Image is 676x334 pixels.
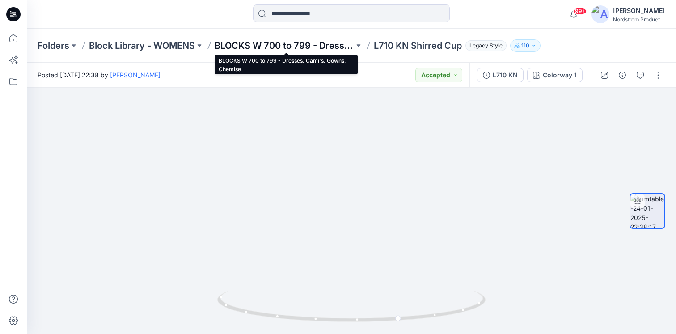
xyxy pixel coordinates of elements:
[477,68,524,82] button: L710 KN
[615,68,630,82] button: Details
[613,5,665,16] div: [PERSON_NAME]
[591,5,609,23] img: avatar
[215,39,354,52] a: BLOCKS W 700 to 799 - Dresses, Cami's, Gowns, Chemise
[493,70,518,80] div: L710 KN
[543,70,577,80] div: Colorway 1
[510,39,541,52] button: 110
[521,41,529,51] p: 110
[630,194,664,228] img: turntable-24-01-2025-22:38:17
[38,39,69,52] a: Folders
[89,39,195,52] a: Block Library - WOMENS
[613,16,665,23] div: Nordstrom Product...
[374,39,462,52] p: L710 KN Shirred Cup
[527,68,583,82] button: Colorway 1
[462,39,507,52] button: Legacy Style
[110,71,161,79] a: [PERSON_NAME]
[38,70,161,80] span: Posted [DATE] 22:38 by
[465,40,507,51] span: Legacy Style
[573,8,587,15] span: 99+
[152,11,552,334] img: eyJhbGciOiJIUzI1NiIsImtpZCI6IjAiLCJzbHQiOiJzZXMiLCJ0eXAiOiJKV1QifQ.eyJkYXRhIjp7InR5cGUiOiJzdG9yYW...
